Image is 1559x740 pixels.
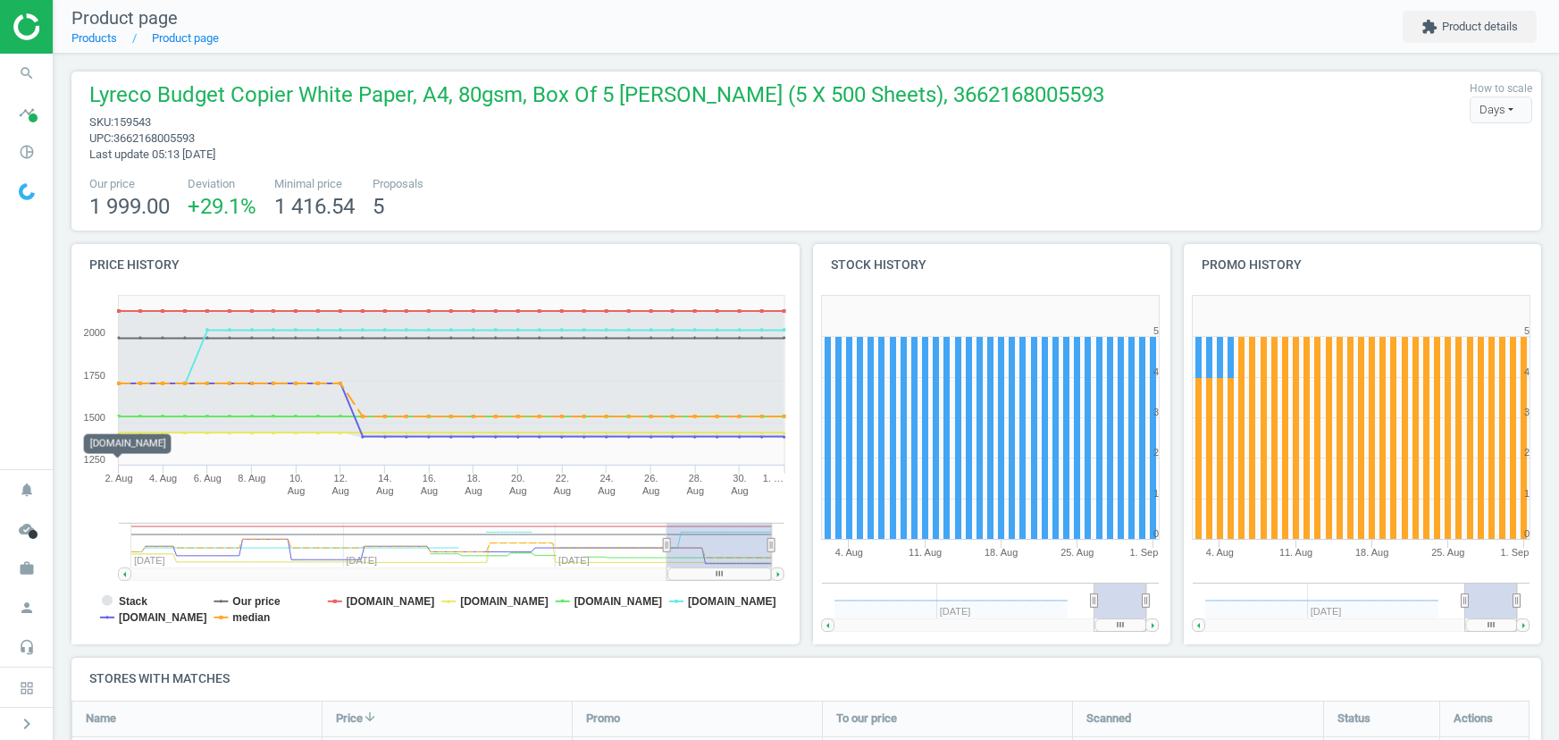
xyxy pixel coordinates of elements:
[152,31,219,45] a: Product page
[586,711,620,727] span: Promo
[363,710,377,724] i: arrow_downward
[105,473,132,484] tspan: 2. Aug
[813,244,1170,286] h4: Stock history
[1060,547,1094,558] tspan: 25. Aug
[574,595,663,608] tspan: [DOMAIN_NAME]
[334,473,348,484] tspan: 12.
[10,56,44,90] i: search
[232,595,281,608] tspan: Our price
[89,115,113,129] span: sku :
[89,194,170,219] span: 1 999.00
[467,473,481,484] tspan: 18.
[84,327,105,338] text: 2000
[13,13,140,40] img: ajHJNr6hYgQAAAAASUVORK5CYII=
[84,370,105,381] text: 1750
[1500,547,1529,558] tspan: 1. Sep
[985,547,1018,558] tspan: 18. Aug
[460,595,549,608] tspan: [DOMAIN_NAME]
[10,512,44,546] i: cloud_done
[188,176,256,192] span: Deviation
[10,630,44,664] i: headset_mic
[1184,244,1541,286] h4: Promo history
[71,7,178,29] span: Product page
[554,485,572,496] tspan: Aug
[1454,711,1493,727] span: Actions
[733,473,747,484] tspan: 30.
[689,473,702,484] tspan: 28.
[16,713,38,735] i: chevron_right
[274,194,355,219] span: 1 416.54
[274,176,355,192] span: Minimal price
[89,131,113,145] span: upc :
[763,473,784,484] tspan: 1. …
[1206,547,1234,558] tspan: 4. Aug
[10,551,44,585] i: work
[1086,711,1131,727] span: Scanned
[1485,679,1528,722] iframe: Intercom live chat
[84,412,105,423] text: 1500
[1337,711,1370,727] span: Status
[10,96,44,130] i: timeline
[188,194,256,219] span: +29.1 %
[376,485,394,496] tspan: Aug
[113,131,195,145] span: 3662168005593
[1524,488,1530,499] text: 1
[19,183,35,200] img: wGWNvw8QSZomAAAAABJRU5ErkJggg==
[89,176,170,192] span: Our price
[1524,325,1530,336] text: 5
[89,80,1104,114] span: Lyreco Budget Copier White Paper, A4, 80gsm, Box Of 5 [PERSON_NAME] (5 X 500 Sheets), 3662168005593
[1470,97,1532,123] div: Days
[1153,407,1159,417] text: 3
[289,473,303,484] tspan: 10.
[835,547,863,558] tspan: 4. Aug
[71,31,117,45] a: Products
[423,473,436,484] tspan: 16.
[556,473,569,484] tspan: 22.
[688,595,776,608] tspan: [DOMAIN_NAME]
[373,176,423,192] span: Proposals
[149,473,177,484] tspan: 4. Aug
[1524,407,1530,417] text: 3
[10,135,44,169] i: pie_chart_outlined
[1153,366,1159,377] text: 4
[232,611,270,624] tspan: median
[421,485,439,496] tspan: Aug
[1421,19,1437,35] i: extension
[347,595,435,608] tspan: [DOMAIN_NAME]
[511,473,524,484] tspan: 20.
[84,433,172,453] div: [DOMAIN_NAME]
[86,711,116,727] span: Name
[1153,528,1159,539] text: 0
[1524,528,1530,539] text: 0
[465,485,483,496] tspan: Aug
[4,712,49,736] button: chevron_right
[332,485,350,496] tspan: Aug
[84,454,105,465] text: 1250
[1403,11,1537,43] button: extensionProduct details
[71,244,800,286] h4: Price history
[288,485,306,496] tspan: Aug
[836,711,897,727] span: To our price
[10,591,44,625] i: person
[238,473,265,484] tspan: 8. Aug
[194,473,222,484] tspan: 6. Aug
[1524,366,1530,377] text: 4
[509,485,527,496] tspan: Aug
[600,473,614,484] tspan: 24.
[1153,447,1159,458] text: 2
[1470,81,1532,97] label: How to scale
[732,485,750,496] tspan: Aug
[378,473,391,484] tspan: 14.
[1153,325,1159,336] text: 5
[113,115,151,129] span: 159543
[599,485,616,496] tspan: Aug
[373,194,384,219] span: 5
[909,547,942,558] tspan: 11. Aug
[89,147,215,161] span: Last update 05:13 [DATE]
[336,711,363,727] span: Price
[1153,488,1159,499] text: 1
[642,485,660,496] tspan: Aug
[119,611,207,624] tspan: [DOMAIN_NAME]
[1279,547,1312,558] tspan: 11. Aug
[1355,547,1388,558] tspan: 18. Aug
